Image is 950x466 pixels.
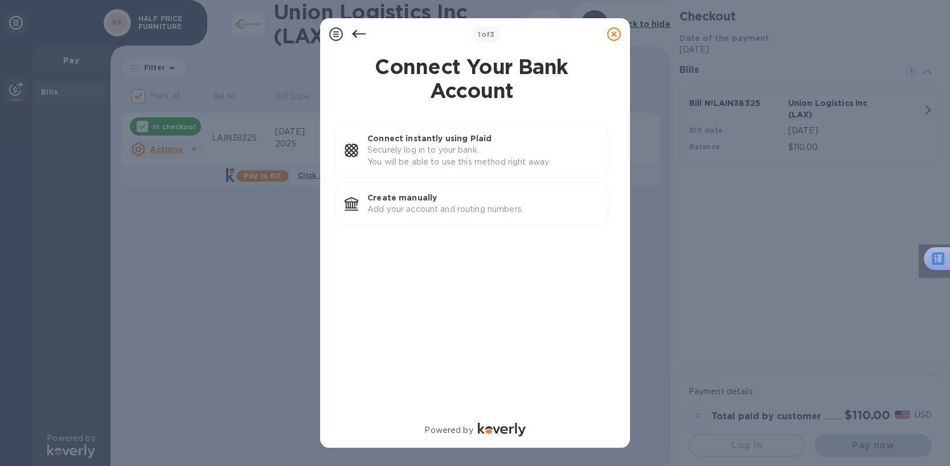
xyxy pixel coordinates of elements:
b: of 3 [478,30,495,39]
span: 1 [478,30,481,39]
p: Securely log in to your bank. You will be able to use this method right away. [367,144,599,168]
p: Add your account and routing numbers. [367,203,599,215]
h1: Connect Your Bank Account [330,55,613,103]
p: Create manually [367,192,599,203]
p: Connect instantly using Plaid [367,133,599,144]
img: Logo [478,423,526,436]
p: Powered by [424,424,473,436]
